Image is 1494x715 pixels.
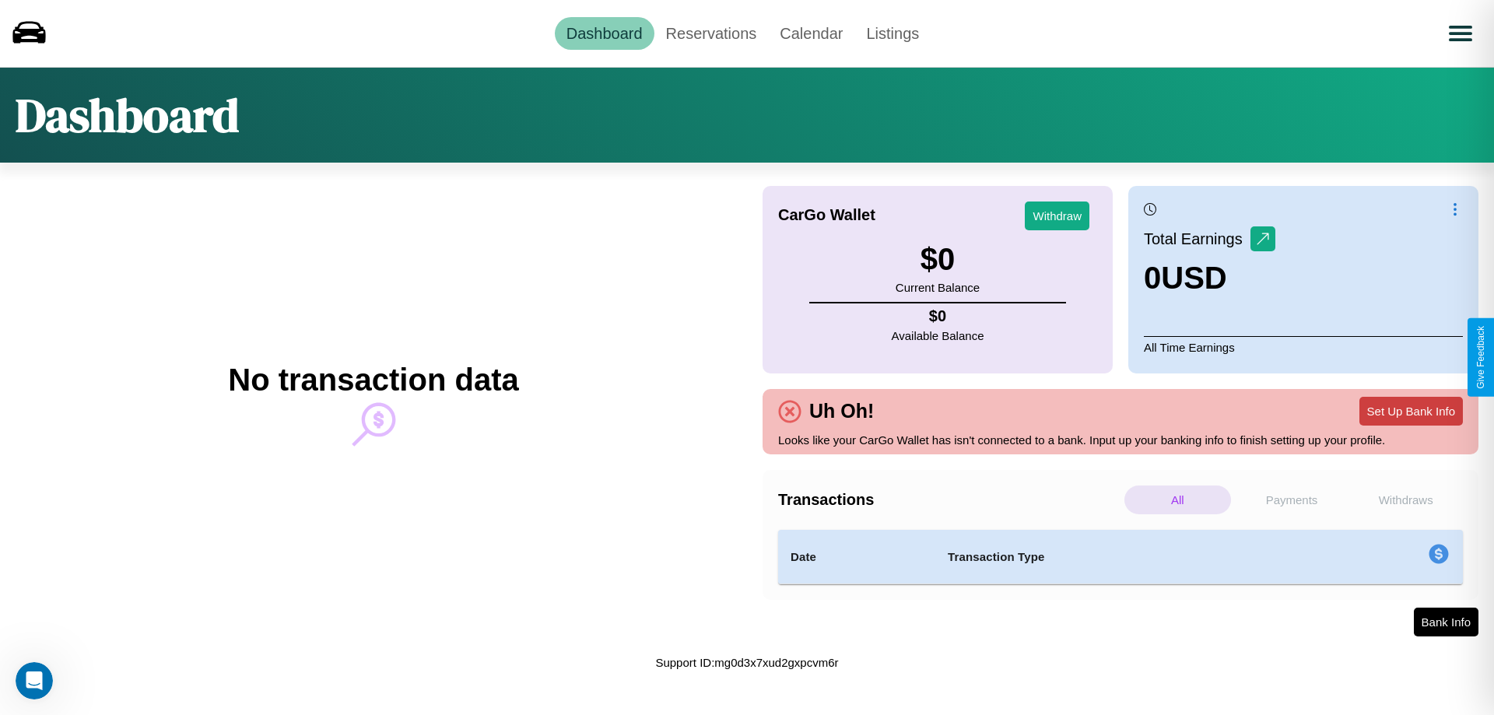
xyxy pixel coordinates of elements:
[896,242,980,277] h3: $ 0
[1439,12,1482,55] button: Open menu
[892,325,984,346] p: Available Balance
[896,277,980,298] p: Current Balance
[801,400,882,422] h4: Uh Oh!
[768,17,854,50] a: Calendar
[1352,485,1459,514] p: Withdraws
[1239,485,1345,514] p: Payments
[791,548,923,566] h4: Date
[1475,326,1486,389] div: Give Feedback
[1144,261,1275,296] h3: 0 USD
[1124,485,1231,514] p: All
[778,491,1120,509] h4: Transactions
[854,17,931,50] a: Listings
[655,652,838,673] p: Support ID: mg0d3x7xud2gxpcvm6r
[16,662,53,699] iframe: Intercom live chat
[892,307,984,325] h4: $ 0
[1414,608,1478,636] button: Bank Info
[16,83,239,147] h1: Dashboard
[228,363,518,398] h2: No transaction data
[778,429,1463,450] p: Looks like your CarGo Wallet has isn't connected to a bank. Input up your banking info to finish ...
[1025,202,1089,230] button: Withdraw
[1144,336,1463,358] p: All Time Earnings
[778,530,1463,584] table: simple table
[555,17,654,50] a: Dashboard
[654,17,769,50] a: Reservations
[948,548,1301,566] h4: Transaction Type
[778,206,875,224] h4: CarGo Wallet
[1144,225,1250,253] p: Total Earnings
[1359,397,1463,426] button: Set Up Bank Info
